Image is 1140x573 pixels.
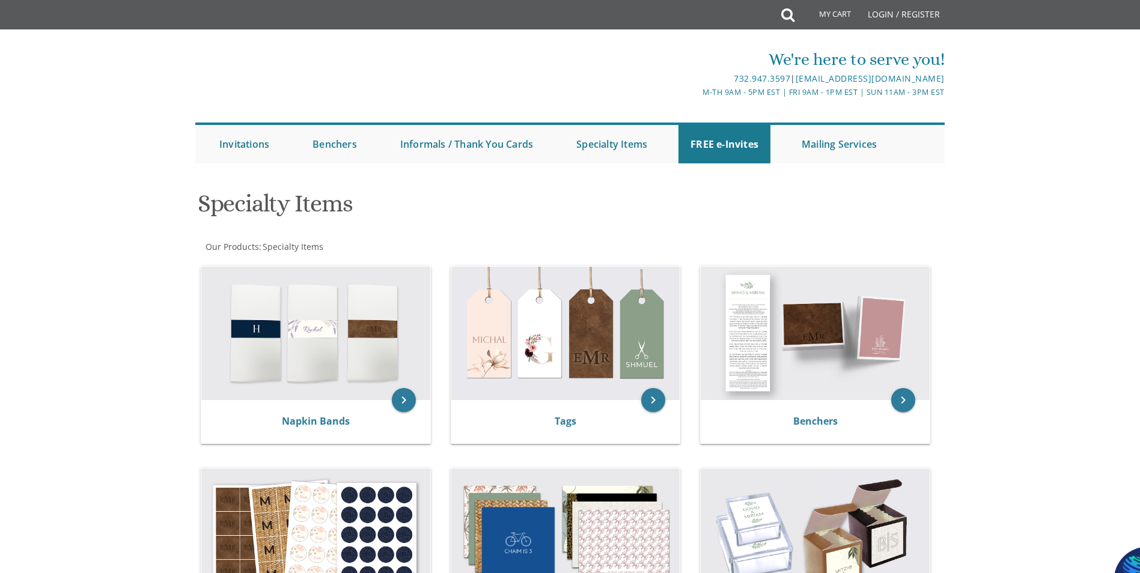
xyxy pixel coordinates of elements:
a: 732.947.3597 [734,73,790,84]
a: Mailing Services [790,125,889,163]
div: | [446,71,945,86]
a: Napkin Bands [282,414,350,428]
a: Benchers [793,414,838,428]
div: : [195,241,570,253]
div: We're here to serve you! [446,47,945,71]
a: [EMAIL_ADDRESS][DOMAIN_NAME] [796,73,945,84]
a: Tags [555,414,576,428]
a: FREE e-Invites [678,125,770,163]
a: keyboard_arrow_right [392,388,416,412]
img: Tags [451,267,680,400]
a: Our Products [204,241,259,252]
a: Specialty Items [564,125,659,163]
a: Invitations [207,125,281,163]
a: Specialty Items [261,241,323,252]
div: M-Th 9am - 5pm EST | Fri 9am - 1pm EST | Sun 11am - 3pm EST [446,86,945,99]
a: keyboard_arrow_right [641,388,665,412]
a: My Cart [793,1,859,31]
a: Benchers [300,125,369,163]
img: Benchers [701,267,930,400]
a: keyboard_arrow_right [891,388,915,412]
a: Informals / Thank You Cards [388,125,545,163]
img: Napkin Bands [201,267,430,400]
h1: Specialty Items [198,190,688,226]
span: Specialty Items [263,241,323,252]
